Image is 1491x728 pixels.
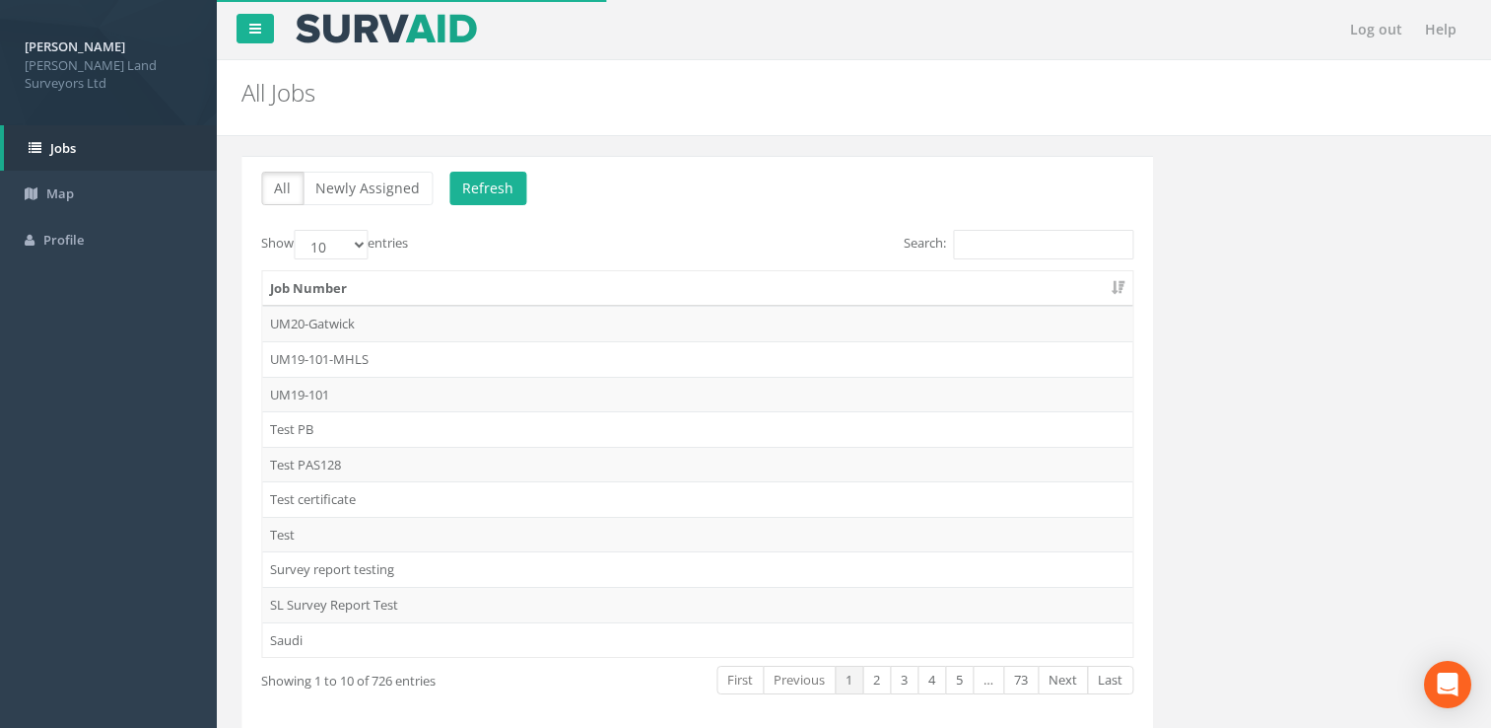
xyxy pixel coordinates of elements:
[890,666,918,694] a: 3
[303,172,433,205] button: Newly Assigned
[4,125,217,172] a: Jobs
[262,622,1132,658] td: Saudi
[862,666,891,694] a: 2
[46,184,74,202] span: Map
[945,666,974,694] a: 5
[1038,666,1088,694] a: Next
[973,666,1004,694] a: …
[953,230,1133,259] input: Search:
[262,341,1132,377] td: UM19-101-MHLS
[262,306,1132,341] td: UM20-Gatwick
[262,587,1132,622] td: SL Survey Report Test
[261,664,607,691] div: Showing 1 to 10 of 726 entries
[262,551,1132,587] td: Survey report testing
[763,666,836,694] a: Previous
[25,33,192,93] a: [PERSON_NAME] [PERSON_NAME] Land Surveyors Ltd
[262,447,1132,482] td: Test PAS128
[716,666,764,694] a: First
[262,377,1132,412] td: UM19-101
[43,231,84,249] span: Profile
[262,517,1132,552] td: Test
[241,80,1257,106] h2: All Jobs
[262,271,1132,307] th: Job Number: activate to sort column ascending
[1003,666,1039,694] a: 73
[294,230,368,259] select: Showentries
[262,411,1132,447] td: Test PB
[904,230,1133,259] label: Search:
[261,172,304,205] button: All
[25,56,192,93] span: [PERSON_NAME] Land Surveyors Ltd
[1087,666,1133,694] a: Last
[917,666,946,694] a: 4
[261,230,408,259] label: Show entries
[835,666,863,694] a: 1
[262,481,1132,517] td: Test certificate
[1424,661,1471,708] div: Open Intercom Messenger
[50,139,76,157] span: Jobs
[25,37,125,55] strong: [PERSON_NAME]
[449,172,526,205] button: Refresh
